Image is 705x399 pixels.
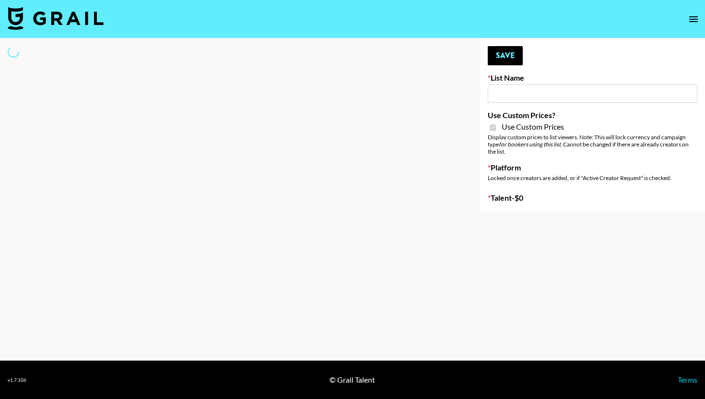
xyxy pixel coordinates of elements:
label: Talent - $ 0 [488,193,697,203]
button: open drawer [684,10,703,29]
label: Use Custom Prices? [488,110,697,120]
img: Grail Talent [8,7,104,30]
div: v 1.7.106 [8,377,26,383]
span: Use Custom Prices [502,122,564,132]
label: Platform [488,163,697,172]
em: for bookers using this list [499,141,561,148]
div: © Grail Talent [329,375,375,385]
a: Terms [678,375,697,384]
label: List Name [488,73,697,83]
div: Display custom prices to list viewers. Note: This will lock currency and campaign type . Cannot b... [488,133,697,155]
button: Save [488,46,523,65]
div: Locked once creators are added, or if "Active Creator Request" is checked. [488,174,697,181]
